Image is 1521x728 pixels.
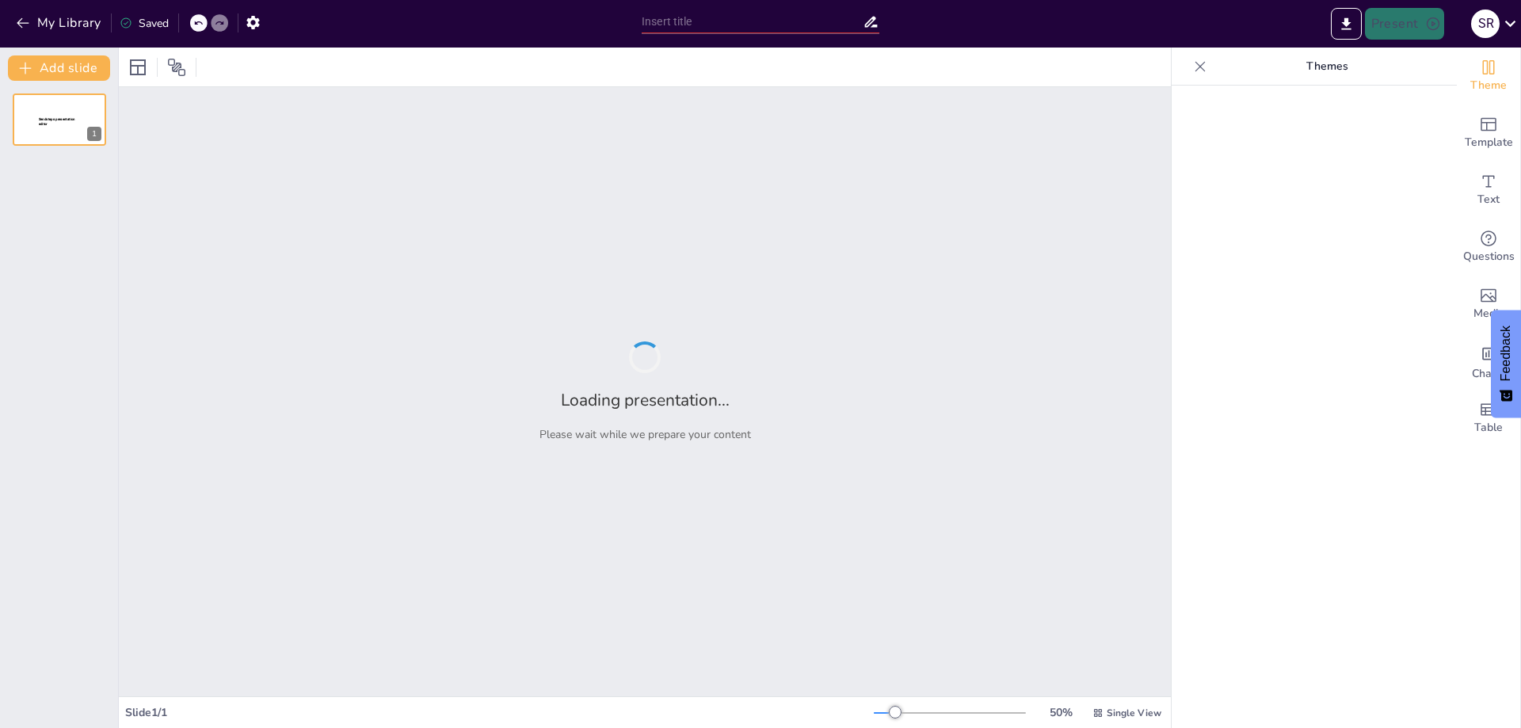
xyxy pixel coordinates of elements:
div: Slide 1 / 1 [125,705,874,720]
button: Present [1365,8,1444,40]
button: Add slide [8,55,110,81]
div: 1 [87,127,101,141]
div: 50 % [1042,705,1080,720]
div: 1 [13,93,106,146]
div: Layout [125,55,151,80]
div: Saved [120,16,169,31]
span: Questions [1463,248,1515,265]
span: Template [1465,134,1513,151]
span: Sendsteps presentation editor [39,117,75,126]
button: My Library [12,10,108,36]
h2: Loading presentation... [561,389,730,411]
span: Theme [1470,77,1507,94]
p: Please wait while we prepare your content [539,427,751,442]
button: Feedback - Show survey [1491,310,1521,417]
span: Media [1473,305,1504,322]
input: Insert title [642,10,863,33]
div: Add ready made slides [1457,105,1520,162]
div: Add images, graphics, shapes or video [1457,276,1520,333]
div: Add charts and graphs [1457,333,1520,390]
span: Single View [1107,707,1161,719]
span: Text [1477,191,1500,208]
div: Get real-time input from your audience [1457,219,1520,276]
div: S R [1471,10,1500,38]
div: Add text boxes [1457,162,1520,219]
span: Feedback [1499,326,1513,381]
p: Themes [1213,48,1441,86]
button: Export to PowerPoint [1331,8,1362,40]
button: S R [1471,8,1500,40]
div: Add a table [1457,390,1520,447]
span: Position [167,58,186,77]
span: Table [1474,419,1503,436]
span: Charts [1472,365,1505,383]
div: Change the overall theme [1457,48,1520,105]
